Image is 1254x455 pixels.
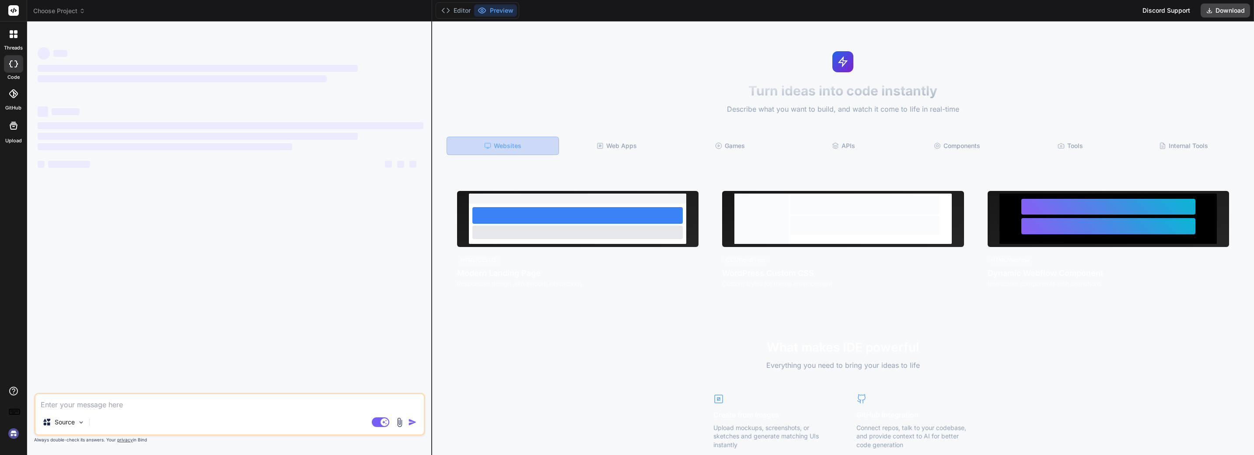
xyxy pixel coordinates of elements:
label: code [7,74,20,81]
span: ‌ [38,75,327,82]
p: Custom styles for theme enhancement [722,279,964,288]
label: Upload [5,137,22,145]
span: ‌ [38,161,45,168]
p: Describe what you want to build, and watch it come to life in real-time [437,104,1249,115]
img: Pick Models [77,419,85,426]
div: Games [674,137,786,155]
h4: WordPress Custom CSS [722,267,964,279]
span: ‌ [409,161,416,168]
div: Web Apps [561,137,672,155]
span: ‌ [38,133,358,140]
img: attachment [395,417,405,427]
span: ‌ [38,122,423,129]
img: signin [6,426,21,441]
span: ‌ [52,108,80,115]
span: ‌ [38,47,50,60]
span: ‌ [48,161,90,168]
span: privacy [117,437,133,442]
h4: Dynamic Webflow Component [988,267,1229,279]
p: Always double-check its answers. Your in Bind [34,436,425,444]
button: Editor [438,4,474,17]
img: icon [408,418,417,427]
div: Tools [1014,137,1126,155]
p: Connect repos, talk to your codebase, and provide context to AI for better code generation [856,423,972,449]
div: CSS/WordPress [722,255,769,265]
span: ‌ [385,161,392,168]
div: Discord Support [1137,4,1195,18]
p: Interactive components with animations [988,279,1229,288]
label: GitHub [5,104,21,112]
span: ‌ [38,143,292,150]
span: ‌ [38,65,358,72]
span: ‌ [53,50,67,57]
div: Components [901,137,1013,155]
div: HTML/CSS/JS [457,255,500,265]
span: ‌ [397,161,404,168]
div: HTML/Webflow [988,255,1034,265]
p: Source [55,418,75,427]
h1: Turn ideas into code instantly [437,83,1249,99]
h4: GitHub Integration [856,409,972,420]
label: threads [4,44,23,52]
h4: Modern Landing Page [457,267,699,279]
h2: What makes IDE powerful [704,338,982,356]
div: Internal Tools [1128,137,1240,155]
button: Preview [474,4,517,17]
span: ‌ [38,106,48,117]
span: Choose Project [33,7,85,15]
p: Responsive design with smooth interactions [457,279,699,288]
div: APIs [788,137,899,155]
p: Upload mockups, screenshots, or sketches and generate matching UIs instantly [713,423,829,449]
button: Download [1201,4,1250,18]
h4: Create from Images [713,409,829,420]
div: Websites [447,137,559,155]
p: Everything you need to bring your ideas to life [704,360,982,370]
